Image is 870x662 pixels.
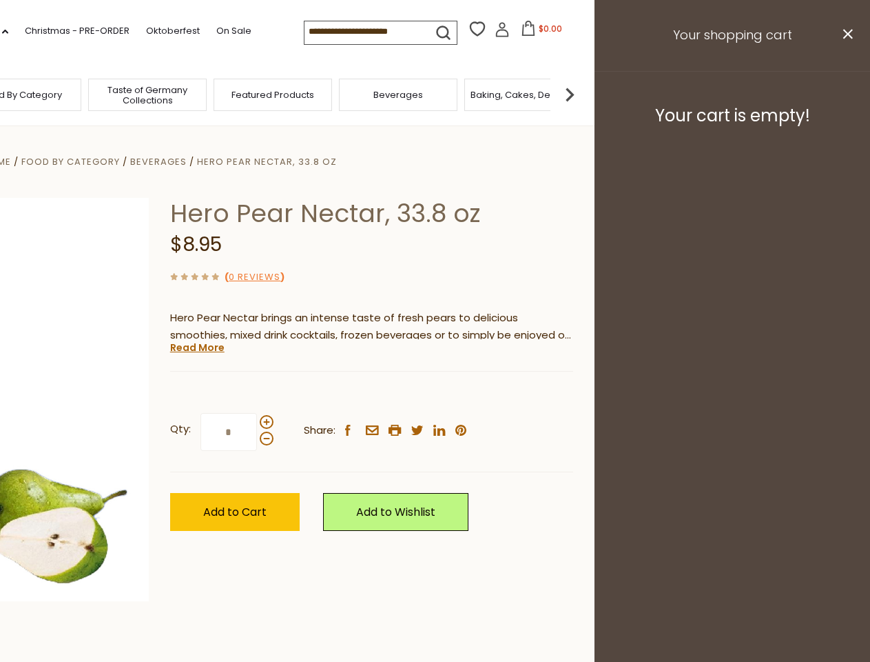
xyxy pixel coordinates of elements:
[203,504,267,520] span: Add to Cart
[170,493,300,531] button: Add to Cart
[92,85,203,106] a: Taste of Germany Collections
[130,155,187,168] a: Beverages
[216,23,251,39] a: On Sale
[146,23,200,39] a: Oktoberfest
[170,310,573,344] p: Hero Pear Nectar brings an intense taste of fresh pears to delicious smoothies, mixed drink cockt...
[304,422,335,439] span: Share:
[25,23,130,39] a: Christmas - PRE-ORDER
[21,155,120,168] a: Food By Category
[225,270,284,283] span: ( )
[170,198,573,229] h1: Hero Pear Nectar, 33.8 oz
[556,81,583,108] img: next arrow
[231,90,314,100] a: Featured Products
[323,493,468,531] a: Add to Wishlist
[200,413,257,451] input: Qty:
[539,23,562,34] span: $0.00
[170,421,191,438] strong: Qty:
[373,90,423,100] a: Beverages
[470,90,577,100] a: Baking, Cakes, Desserts
[512,21,571,41] button: $0.00
[170,231,222,258] span: $8.95
[197,155,337,168] a: Hero Pear Nectar, 33.8 oz
[612,106,853,126] h3: Your cart is empty!
[229,270,280,285] a: 0 Reviews
[170,341,225,354] a: Read More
